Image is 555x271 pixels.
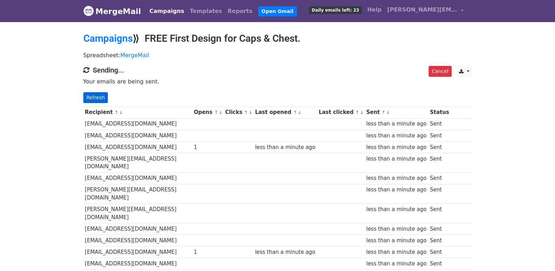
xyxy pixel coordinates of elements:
a: ↓ [386,110,390,115]
td: Sent [428,118,451,130]
th: Last opened [254,107,317,118]
a: Help [365,3,384,17]
a: Templates [187,4,225,18]
td: Sent [428,204,451,223]
p: Spreadsheet: [83,52,472,59]
span: [PERSON_NAME][EMAIL_ADDRESS][DOMAIN_NAME] [387,6,457,14]
td: [PERSON_NAME][EMAIL_ADDRESS][DOMAIN_NAME] [83,204,192,223]
a: Open Gmail [258,6,297,16]
th: Opens [192,107,224,118]
div: less than a minute ago [255,143,315,151]
a: Refresh [83,92,108,103]
h4: Sending... [83,66,472,74]
div: less than a minute ago [366,205,426,214]
td: [PERSON_NAME][EMAIL_ADDRESS][DOMAIN_NAME] [83,184,192,204]
a: Campaigns [147,4,187,18]
td: Sent [428,153,451,172]
a: ↑ [293,110,297,115]
th: Sent [365,107,428,118]
th: Clicks [223,107,253,118]
a: [PERSON_NAME][EMAIL_ADDRESS][DOMAIN_NAME] [384,3,466,19]
td: [EMAIL_ADDRESS][DOMAIN_NAME] [83,118,192,130]
td: [EMAIL_ADDRESS][DOMAIN_NAME] [83,235,192,246]
th: Status [428,107,451,118]
td: [EMAIL_ADDRESS][DOMAIN_NAME] [83,223,192,235]
div: less than a minute ago [255,248,315,256]
div: less than a minute ago [366,155,426,163]
img: MergeMail logo [83,6,94,16]
span: Daily emails left: 23 [309,6,361,14]
div: less than a minute ago [366,143,426,151]
a: ↑ [382,110,386,115]
div: less than a minute ago [366,120,426,128]
td: Sent [428,141,451,153]
div: less than a minute ago [366,186,426,194]
div: 1 [194,143,222,151]
td: Sent [428,130,451,141]
th: Recipient [83,107,192,118]
a: Daily emails left: 23 [306,3,364,17]
div: less than a minute ago [366,174,426,182]
td: Sent [428,235,451,246]
div: less than a minute ago [366,248,426,256]
th: Last clicked [317,107,365,118]
a: ↓ [249,110,252,115]
div: less than a minute ago [366,260,426,268]
td: Sent [428,258,451,270]
a: Cancel [429,66,451,77]
a: Reports [225,4,255,18]
a: ↑ [115,110,118,115]
a: ↓ [360,110,364,115]
td: [EMAIL_ADDRESS][DOMAIN_NAME] [83,141,192,153]
td: [EMAIL_ADDRESS][DOMAIN_NAME] [83,246,192,258]
a: ↑ [244,110,248,115]
div: less than a minute ago [366,225,426,233]
a: ↓ [219,110,223,115]
div: less than a minute ago [366,132,426,140]
h2: ⟫ FREE First Design for Caps & Chest. [83,33,472,45]
td: Sent [428,184,451,204]
a: ↑ [214,110,218,115]
iframe: Chat Widget [520,237,555,271]
td: [EMAIL_ADDRESS][DOMAIN_NAME] [83,130,192,141]
a: ↑ [355,110,359,115]
td: Sent [428,172,451,184]
a: ↓ [298,110,301,115]
td: [EMAIL_ADDRESS][DOMAIN_NAME] [83,172,192,184]
td: Sent [428,223,451,235]
td: Sent [428,246,451,258]
div: less than a minute ago [366,237,426,245]
a: Campaigns [83,33,133,44]
td: [EMAIL_ADDRESS][DOMAIN_NAME] [83,258,192,270]
div: 1 [194,248,222,256]
td: [PERSON_NAME][EMAIL_ADDRESS][DOMAIN_NAME] [83,153,192,172]
p: Your emails are being sent. [83,78,472,85]
a: ↓ [119,110,123,115]
a: MergeMail [120,52,149,59]
a: MergeMail [83,4,141,19]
